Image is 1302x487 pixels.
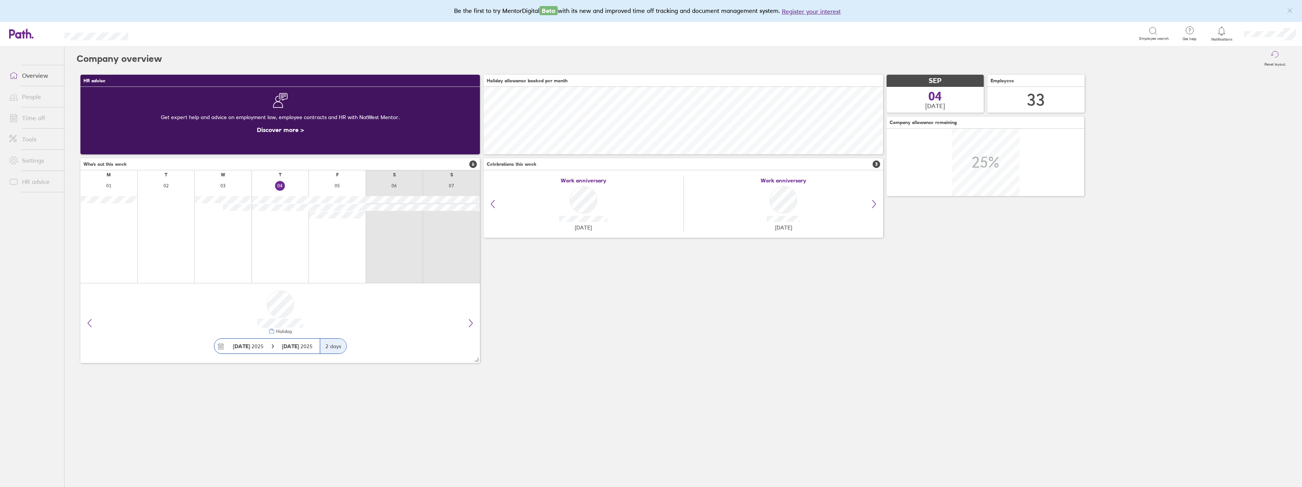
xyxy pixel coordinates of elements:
[233,343,250,350] strong: [DATE]
[3,89,64,104] a: People
[282,343,300,350] strong: [DATE]
[3,68,64,83] a: Overview
[454,6,848,16] div: Be the first to try MentorDigital with its new and improved time off tracking and document manage...
[1260,47,1290,71] button: Reset layout
[83,162,127,167] span: Who's out this week
[320,339,346,353] div: 2 days
[487,78,568,83] span: Holiday allowance booked per month
[469,160,477,168] span: 6
[991,78,1014,83] span: Employees
[257,126,304,134] a: Discover more >
[1027,90,1045,110] div: 33
[782,7,841,16] button: Register your interest
[925,102,945,109] span: [DATE]
[3,174,64,189] a: HR advice
[282,343,313,349] span: 2025
[873,160,880,168] span: 3
[1139,36,1169,41] span: Employee search
[275,329,292,334] div: Holiday
[3,153,64,168] a: Settings
[561,178,606,184] span: Work anniversary
[165,172,167,178] div: T
[3,110,64,126] a: Time off
[487,162,536,167] span: Celebrations this week
[928,90,942,102] span: 04
[1260,60,1290,67] label: Reset layout
[761,178,806,184] span: Work anniversary
[775,225,792,231] span: [DATE]
[3,132,64,147] a: Tools
[107,172,111,178] div: M
[393,172,396,178] div: S
[539,6,558,15] span: Beta
[1209,37,1234,42] span: Notifications
[1209,26,1234,42] a: Notifications
[86,108,474,126] div: Get expert help and advice on employment law, employee contracts and HR with NatWest Mentor.
[83,78,105,83] span: HR advice
[149,30,168,37] div: Search
[77,47,162,71] h2: Company overview
[575,225,592,231] span: [DATE]
[450,172,453,178] div: S
[221,172,225,178] div: W
[233,343,264,349] span: 2025
[336,172,339,178] div: F
[929,77,942,85] span: SEP
[279,172,281,178] div: T
[1177,37,1202,41] span: Get help
[890,120,957,125] span: Company allowance remaining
